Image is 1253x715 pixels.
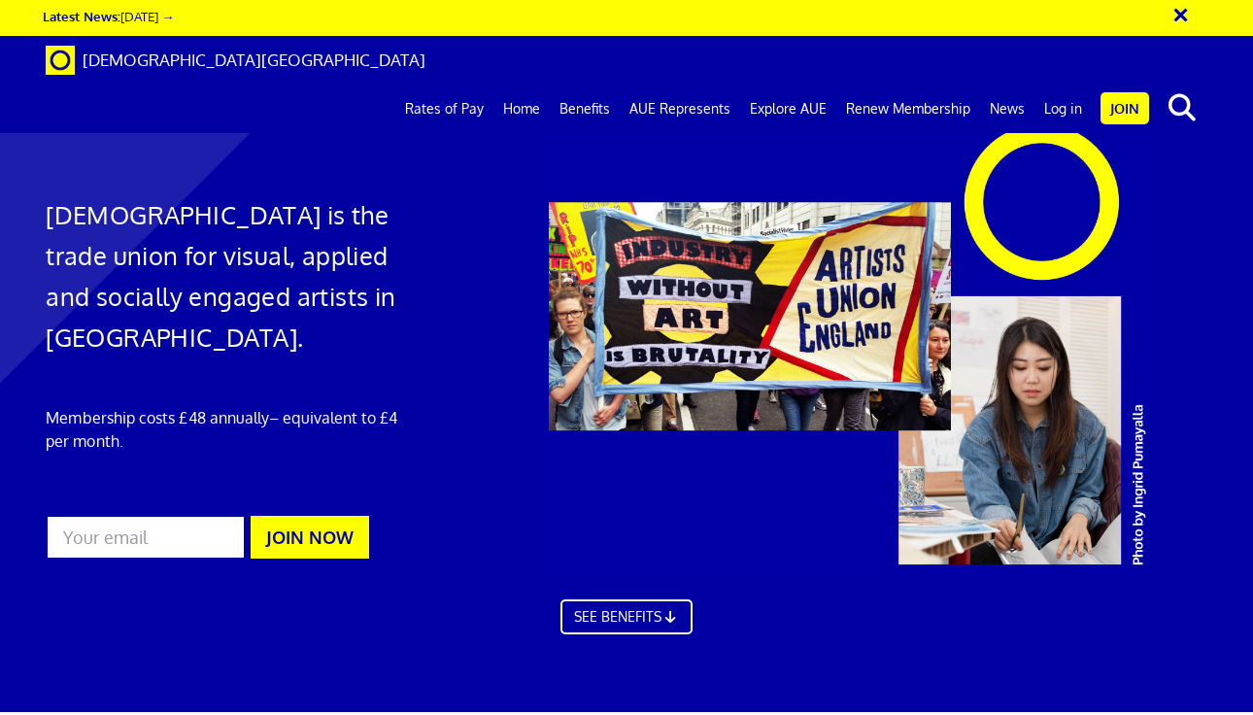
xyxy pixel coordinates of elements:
a: Home [493,85,550,133]
a: Log in [1034,85,1092,133]
a: News [980,85,1034,133]
a: Explore AUE [740,85,836,133]
a: Latest News:[DATE] → [43,8,174,24]
h1: [DEMOGRAPHIC_DATA] is the trade union for visual, applied and socially engaged artists in [GEOGRA... [46,194,414,357]
a: AUE Represents [620,85,740,133]
a: Join [1101,92,1149,124]
button: search [1153,87,1212,128]
p: Membership costs £48 annually – equivalent to £4 per month. [46,406,414,453]
a: Rates of Pay [395,85,493,133]
a: Renew Membership [836,85,980,133]
strong: Latest News: [43,8,120,24]
a: Brand [DEMOGRAPHIC_DATA][GEOGRAPHIC_DATA] [31,36,440,85]
button: JOIN NOW [251,516,369,559]
a: SEE BENEFITS [560,599,693,634]
a: Benefits [550,85,620,133]
input: Your email [46,515,246,560]
span: [DEMOGRAPHIC_DATA][GEOGRAPHIC_DATA] [83,50,425,70]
